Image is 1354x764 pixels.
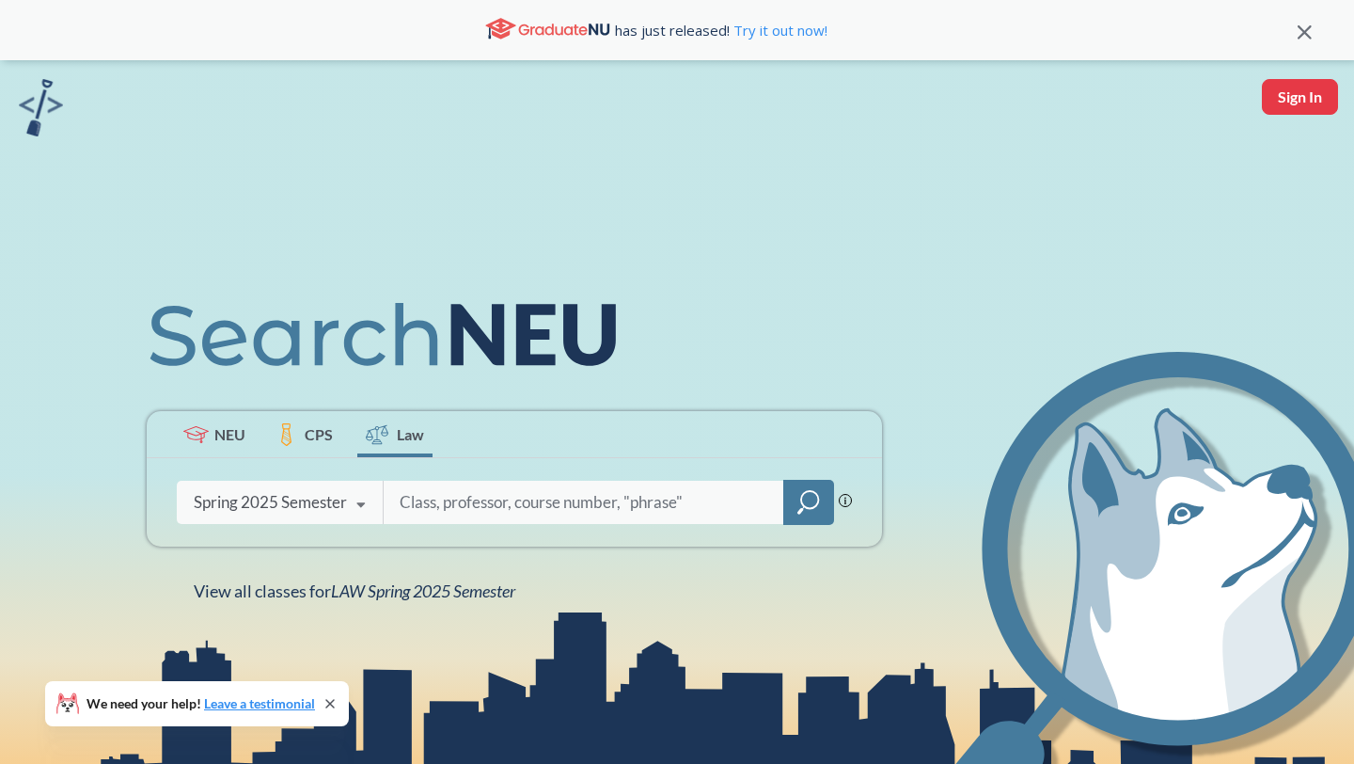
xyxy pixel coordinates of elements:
a: Try it out now! [730,21,827,40]
span: NEU [214,423,245,445]
span: LAW Spring 2025 Semester [331,581,515,601]
button: Sign In [1262,79,1338,115]
input: Class, professor, course number, "phrase" [398,483,770,522]
div: magnifying glass [783,480,834,525]
span: CPS [305,423,333,445]
a: sandbox logo [19,79,63,142]
span: Law [397,423,424,445]
span: View all classes for [194,581,515,601]
svg: magnifying glass [797,489,820,516]
a: Leave a testimonial [204,695,315,711]
img: sandbox logo [19,79,63,136]
span: has just released! [615,20,827,40]
div: Spring 2025 Semester [194,492,347,513]
span: We need your help! [87,697,315,710]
